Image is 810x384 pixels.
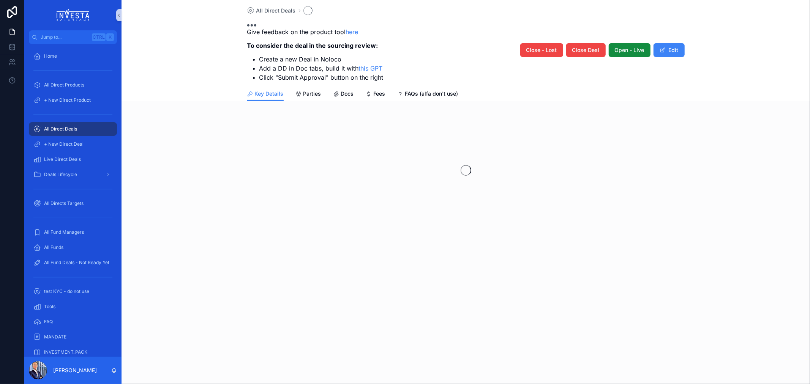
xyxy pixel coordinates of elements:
[29,168,117,181] a: Deals Lifecycle
[44,349,87,355] span: INVESTMENT_PACK
[346,28,358,36] a: here
[374,90,385,98] span: Fees
[44,244,63,250] span: All Funds
[29,285,117,298] a: test KYC - do not use
[259,55,384,64] li: Create a new Deal in Noloco
[247,42,378,49] strong: To consider the deal in the sourcing review:
[526,46,557,54] span: Close - Lost
[44,156,81,162] span: Live Direct Deals
[29,93,117,107] a: + New Direct Product
[333,87,354,102] a: Docs
[572,46,600,54] span: Close Deal
[29,225,117,239] a: All Fund Managers
[303,90,321,98] span: Parties
[24,44,122,357] div: scrollable content
[247,7,296,14] a: All Direct Deals
[609,43,651,57] button: Open - LIve
[44,141,84,147] span: + New Direct Deal
[29,241,117,254] a: All Funds
[29,153,117,166] a: Live Direct Deals
[359,65,383,72] a: this GPT
[341,90,354,98] span: Docs
[366,87,385,102] a: Fees
[29,49,117,63] a: Home
[654,43,685,57] button: Edit
[29,78,117,92] a: All Direct Products
[29,137,117,151] a: + New Direct Deal
[29,256,117,269] a: All Fund Deals - Not Ready Yet
[29,300,117,313] a: Tools
[44,288,89,294] span: test KYC - do not use
[44,172,77,178] span: Deals Lifecycle
[29,197,117,210] a: All Directs Targets
[405,90,458,98] span: FAQs (alfa don't use)
[44,53,57,59] span: Home
[44,126,77,132] span: All Direct Deals
[398,87,458,102] a: FAQs (alfa don't use)
[41,34,89,40] span: Jump to...
[29,315,117,329] a: FAQ
[44,260,109,266] span: All Fund Deals - Not Ready Yet
[29,330,117,344] a: MANDATE
[29,30,117,44] button: Jump to...CtrlK
[44,200,84,206] span: All Directs Targets
[256,7,296,14] span: All Direct Deals
[44,82,84,88] span: All Direct Products
[44,97,91,103] span: + New Direct Product
[247,27,384,36] p: Give feedback on the product tool
[44,304,55,310] span: Tools
[57,9,90,21] img: App logo
[92,33,106,41] span: Ctrl
[255,90,284,98] span: Key Details
[296,87,321,102] a: Parties
[44,229,84,235] span: All Fund Managers
[259,73,384,82] li: Click "Submit Approval" button on the right
[247,87,284,101] a: Key Details
[615,46,644,54] span: Open - LIve
[107,34,113,40] span: K
[44,334,66,340] span: MANDATE
[29,345,117,359] a: INVESTMENT_PACK
[44,319,53,325] span: FAQ
[29,122,117,136] a: All Direct Deals
[259,64,384,73] li: Add a DD in Doc tabs, build it with
[520,43,563,57] button: Close - Lost
[566,43,606,57] button: Close Deal
[53,367,97,374] p: [PERSON_NAME]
